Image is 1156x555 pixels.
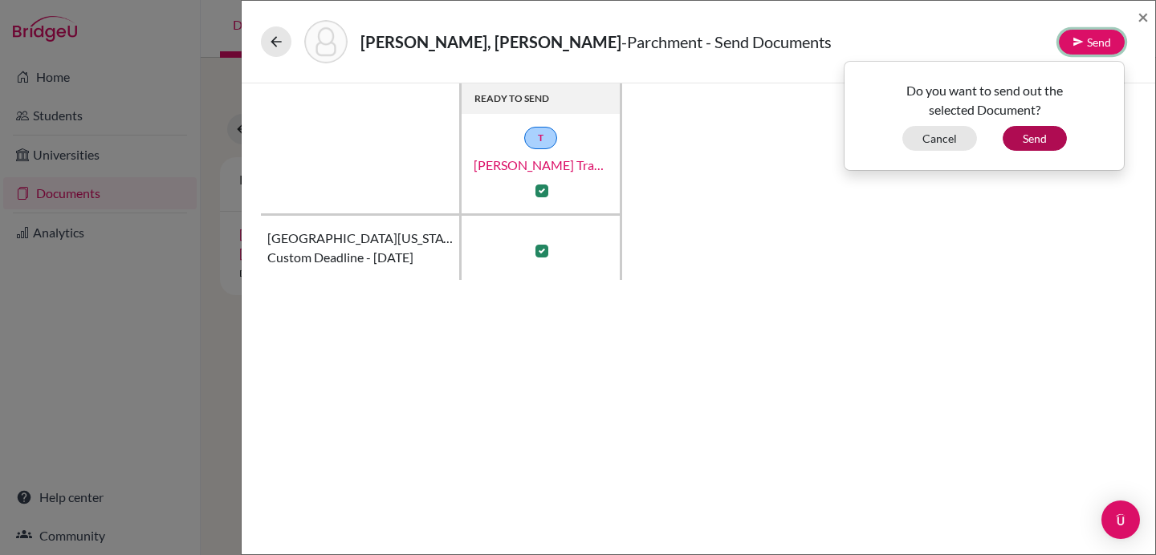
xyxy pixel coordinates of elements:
[461,156,621,175] a: [PERSON_NAME] transcript
[1003,126,1067,151] button: Send
[1138,5,1149,28] span: ×
[462,83,622,114] th: READY TO SEND
[1101,500,1140,539] div: Open Intercom Messenger
[857,81,1112,120] p: Do you want to send out the selected Document?
[844,61,1125,171] div: Send
[360,32,621,51] strong: [PERSON_NAME], [PERSON_NAME]
[902,126,977,151] button: Cancel
[267,248,413,267] span: Custom deadline - [DATE]
[1138,7,1149,26] button: Close
[267,229,453,248] span: [GEOGRAPHIC_DATA][US_STATE]
[524,127,557,149] a: T
[1059,30,1125,55] button: Send
[621,32,832,51] span: - Parchment - Send Documents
